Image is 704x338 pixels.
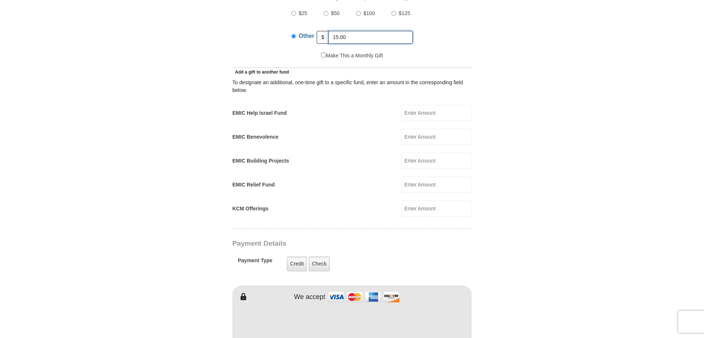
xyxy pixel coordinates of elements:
[363,10,375,16] span: $100
[232,181,275,189] label: EMIC Relief Fund
[401,177,472,193] input: Enter Amount
[401,129,472,145] input: Enter Amount
[401,200,472,217] input: Enter Amount
[287,256,307,271] label: Credit
[331,10,339,16] span: $50
[238,257,272,267] h5: Payment Type
[299,10,307,16] span: $25
[321,52,383,60] label: Make This a Monthly Gift
[327,289,401,305] img: credit cards accepted
[232,109,287,117] label: EMIC Help Israel Fund
[232,205,268,213] label: KCM Offerings
[299,33,314,39] span: Other
[401,105,472,121] input: Enter Amount
[317,31,329,44] span: $
[232,239,420,248] h3: Payment Details
[399,10,410,16] span: $125
[232,79,472,94] div: To designate an additional, one-time gift to a specific fund, enter an amount in the correspondin...
[321,53,326,57] input: Make This a Monthly Gift
[401,153,472,169] input: Enter Amount
[232,133,278,141] label: EMIC Benevolence
[294,293,325,301] h4: We accept
[232,70,289,75] span: Add a gift to another fund
[232,157,289,165] label: EMIC Building Projects
[309,256,330,271] label: Check
[328,31,413,44] input: Other Amount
